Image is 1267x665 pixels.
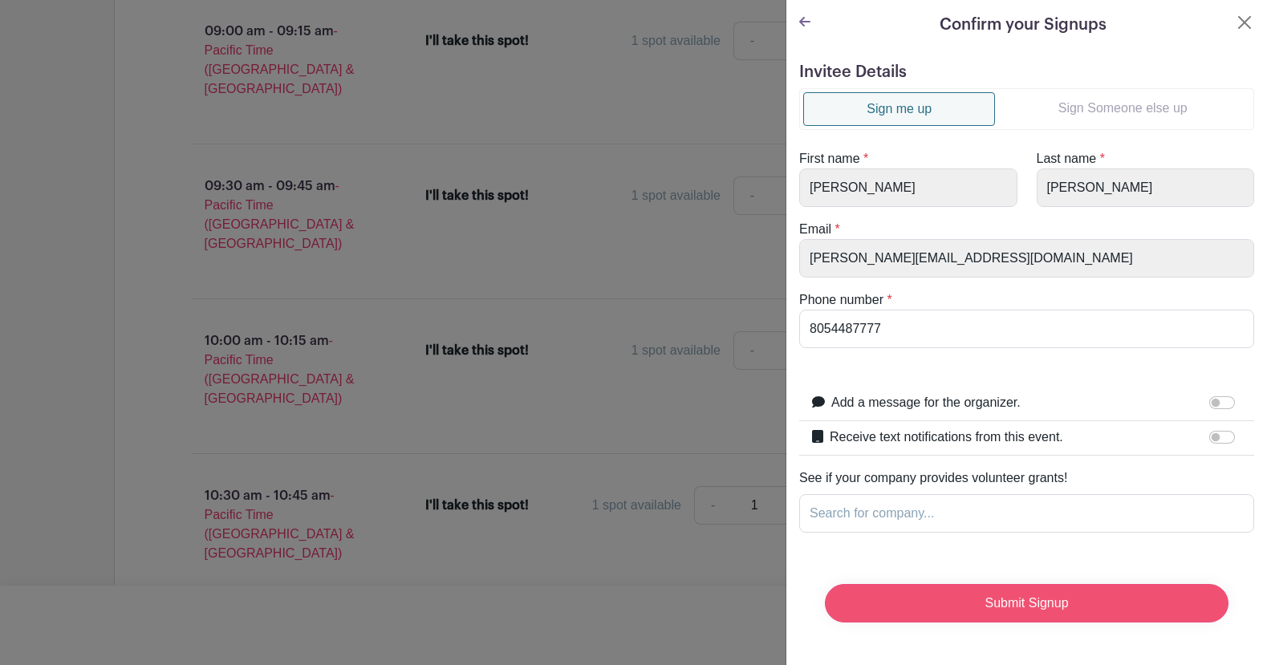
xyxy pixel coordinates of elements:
label: Email [799,220,831,239]
label: Add a message for the organizer. [831,393,1021,412]
h5: Invitee Details [799,63,1254,82]
label: Receive text notifications from this event. [830,428,1063,447]
label: Phone number [799,290,883,310]
input: Search for company... [799,494,1254,533]
a: Sign me up [803,92,995,126]
span: See if your company provides volunteer grants! [799,468,1254,488]
h5: Confirm your Signups [940,13,1107,37]
label: First name [799,149,860,168]
input: Submit Signup [825,584,1228,622]
a: Sign Someone else up [995,92,1250,124]
button: Close [1235,13,1254,32]
label: Last name [1037,149,1097,168]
